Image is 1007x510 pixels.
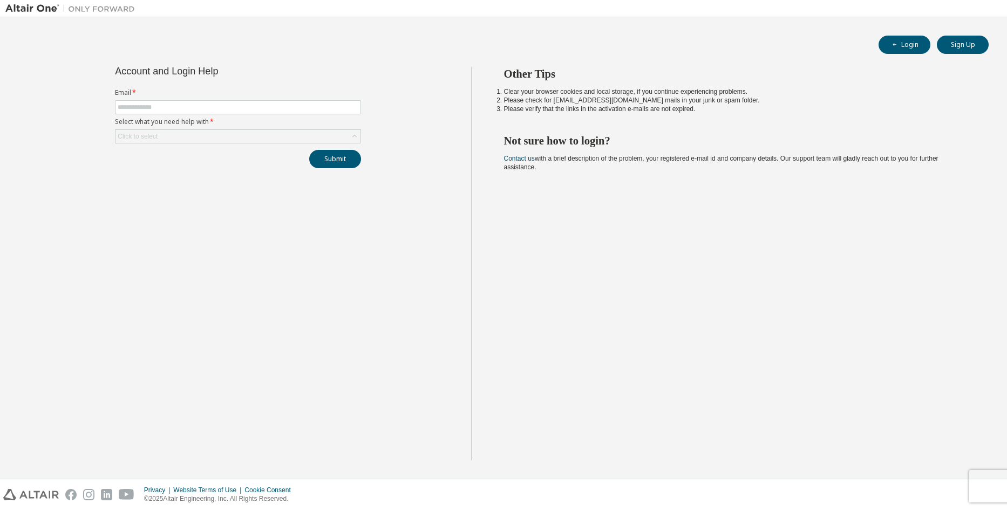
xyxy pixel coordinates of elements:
label: Select what you need help with [115,118,361,126]
img: instagram.svg [83,489,94,500]
label: Email [115,88,361,97]
span: with a brief description of the problem, your registered e-mail id and company details. Our suppo... [504,155,938,171]
p: © 2025 Altair Engineering, Inc. All Rights Reserved. [144,494,297,504]
img: Altair One [5,3,140,14]
h2: Not sure how to login? [504,134,970,148]
li: Please check for [EMAIL_ADDRESS][DOMAIN_NAME] mails in your junk or spam folder. [504,96,970,105]
button: Sign Up [937,36,989,54]
div: Click to select [115,130,360,143]
a: Contact us [504,155,535,162]
button: Login [879,36,930,54]
div: Website Terms of Use [173,486,244,494]
img: facebook.svg [65,489,77,500]
img: linkedin.svg [101,489,112,500]
div: Account and Login Help [115,67,312,75]
img: altair_logo.svg [3,489,59,500]
li: Please verify that the links in the activation e-mails are not expired. [504,105,970,113]
h2: Other Tips [504,67,970,81]
div: Click to select [118,132,158,141]
div: Cookie Consent [244,486,297,494]
div: Privacy [144,486,173,494]
li: Clear your browser cookies and local storage, if you continue experiencing problems. [504,87,970,96]
img: youtube.svg [119,489,134,500]
button: Submit [309,150,361,168]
